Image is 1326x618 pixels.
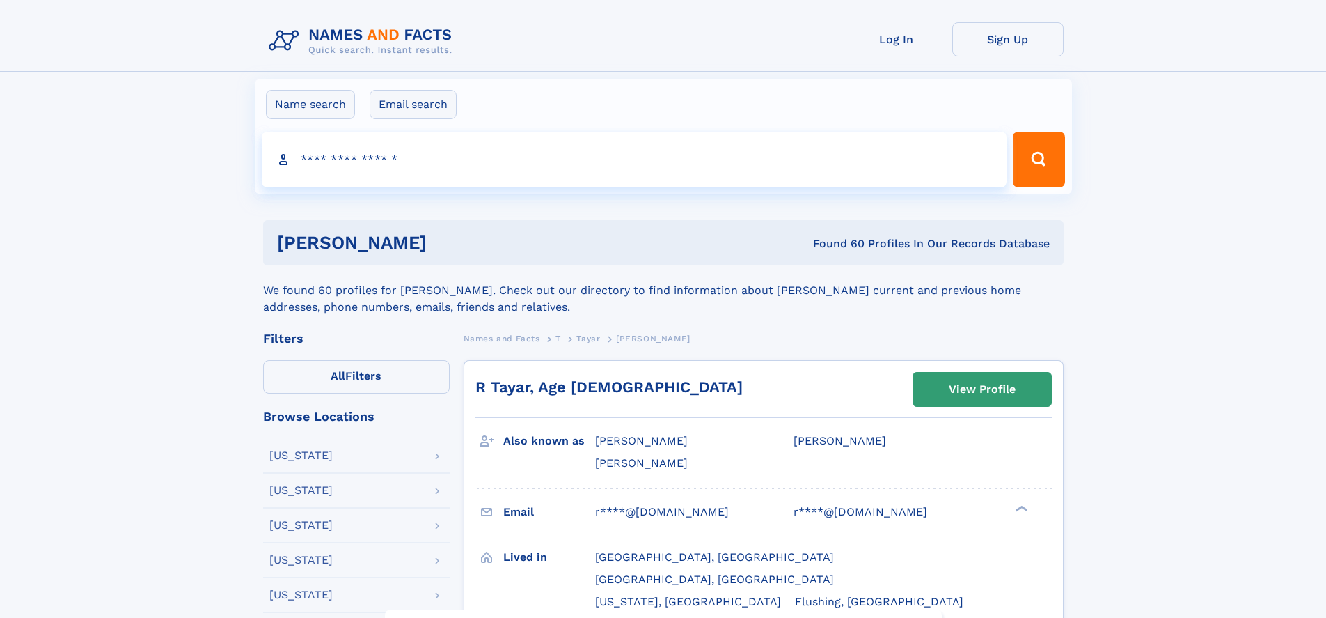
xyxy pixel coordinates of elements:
[616,334,690,343] span: [PERSON_NAME]
[595,595,781,608] span: [US_STATE], [GEOGRAPHIC_DATA]
[841,22,952,56] a: Log In
[266,90,355,119] label: Name search
[576,334,600,343] span: Tayar
[949,373,1016,405] div: View Profile
[263,410,450,423] div: Browse Locations
[555,330,561,347] a: T
[595,573,834,586] span: [GEOGRAPHIC_DATA], [GEOGRAPHIC_DATA]
[269,589,333,601] div: [US_STATE]
[952,22,1064,56] a: Sign Up
[269,520,333,531] div: [US_STATE]
[503,429,595,453] h3: Also known as
[464,330,540,347] a: Names and Facts
[263,22,464,60] img: Logo Names and Facts
[263,265,1064,316] div: We found 60 profiles for [PERSON_NAME]. Check out our directory to find information about [PERSON...
[269,485,333,496] div: [US_STATE]
[269,450,333,461] div: [US_STATE]
[331,369,345,383] span: All
[503,500,595,524] h3: Email
[1012,504,1029,513] div: ❯
[595,434,688,447] span: [PERSON_NAME]
[595,456,688,470] span: [PERSON_NAME]
[269,555,333,566] div: [US_STATE]
[277,234,620,252] h1: [PERSON_NAME]
[263,332,450,345] div: Filters
[370,90,457,119] label: Email search
[503,546,595,569] h3: Lived in
[263,360,450,394] label: Filters
[1013,132,1064,187] button: Search Button
[555,334,561,343] span: T
[576,330,600,347] a: Tayar
[262,132,1007,187] input: search input
[619,236,1050,252] div: Found 60 Profiles In Our Records Database
[913,373,1051,406] a: View Profile
[475,378,743,396] a: R Tayar, Age [DEMOGRAPHIC_DATA]
[595,550,834,564] span: [GEOGRAPHIC_DATA], [GEOGRAPHIC_DATA]
[794,434,886,447] span: [PERSON_NAME]
[795,595,963,608] span: Flushing, [GEOGRAPHIC_DATA]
